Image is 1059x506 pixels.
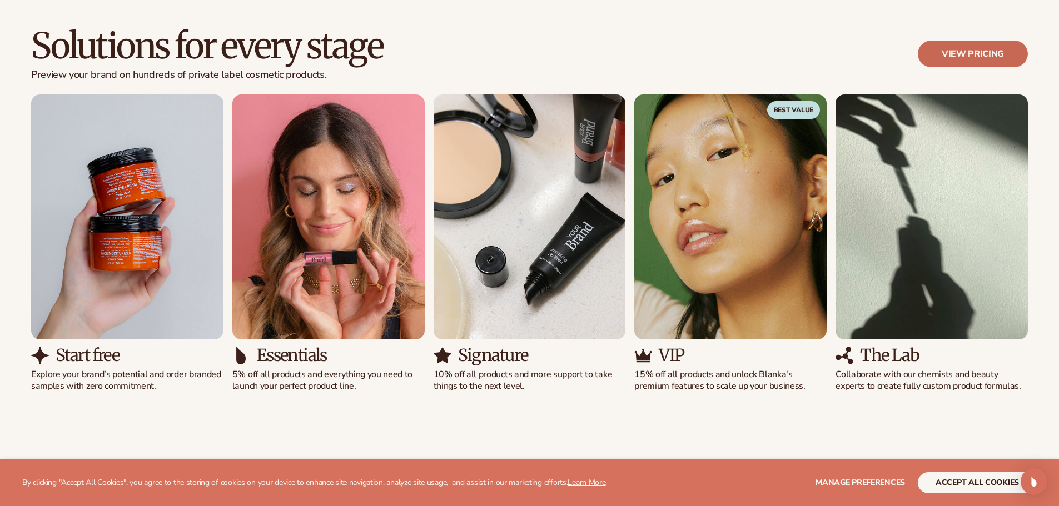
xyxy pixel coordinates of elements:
img: Shopify Image 10 [31,94,223,339]
h2: Solutions for every stage [31,27,383,64]
div: 2 / 5 [232,94,425,392]
div: 5 / 5 [836,94,1028,392]
p: 5% off all products and everything you need to launch your perfect product line. [232,369,425,392]
h3: Signature [458,346,528,364]
img: Shopify Image 15 [434,347,451,364]
span: Best Value [767,101,821,119]
h3: VIP [659,346,684,364]
p: Explore your brand’s potential and order branded samples with zero commitment. [31,369,223,392]
h3: Start free [56,346,119,364]
a: Learn More [568,477,605,488]
img: Shopify Image 19 [836,347,853,364]
p: Preview your brand on hundreds of private label cosmetic products. [31,69,383,81]
div: 3 / 5 [434,94,626,392]
p: By clicking "Accept All Cookies", you agree to the storing of cookies on your device to enhance s... [22,478,606,488]
p: 10% off all products and more support to take things to the next level. [434,369,626,392]
img: Shopify Image 17 [634,347,652,364]
img: Shopify Image 14 [434,94,626,339]
div: 1 / 5 [31,94,223,392]
img: Shopify Image 16 [634,94,827,339]
p: 15% off all products and unlock Blanka's premium features to scale up your business. [634,369,827,392]
p: Collaborate with our chemists and beauty experts to create fully custom product formulas. [836,369,1028,392]
img: Shopify Image 11 [31,347,49,364]
img: Shopify Image 13 [232,347,250,364]
img: Shopify Image 12 [232,94,425,339]
button: Manage preferences [816,472,905,493]
div: Open Intercom Messenger [1021,468,1047,495]
div: 4 / 5 [634,94,827,392]
span: Manage preferences [816,477,905,488]
h3: The Lab [860,346,919,364]
a: View pricing [918,41,1028,67]
img: Shopify Image 18 [836,94,1028,339]
button: accept all cookies [918,472,1037,493]
h3: Essentials [257,346,327,364]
